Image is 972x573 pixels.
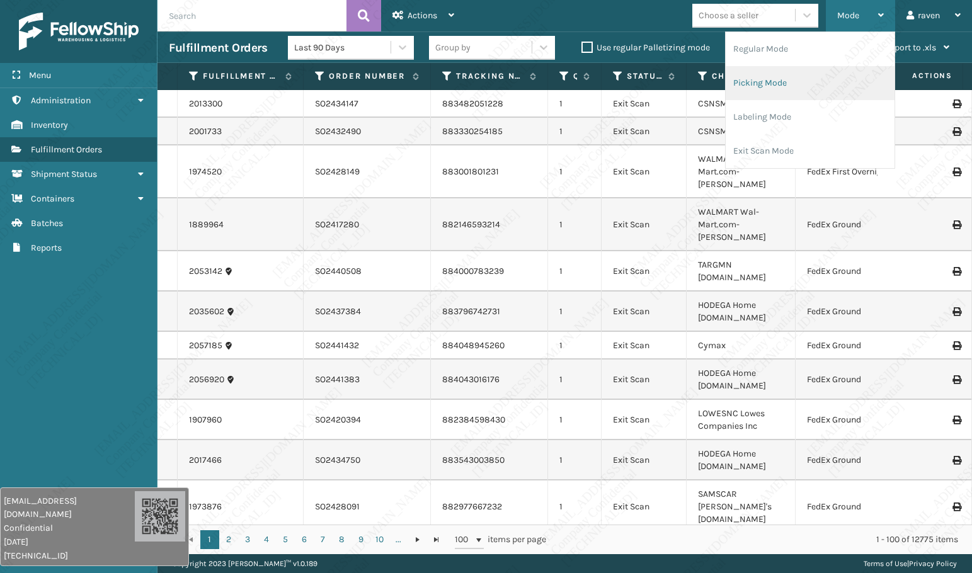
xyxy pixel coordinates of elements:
span: items per page [455,530,547,549]
a: Go to the next page [408,530,427,549]
td: SO2434147 [304,90,431,118]
td: 1 [548,145,602,198]
td: Exit Scan [602,440,687,480]
td: SO2441432 [304,332,431,360]
a: 10 [370,530,389,549]
span: Shipment Status [31,169,97,179]
a: ... [389,530,408,549]
label: Order Number [329,71,406,82]
a: 8 [333,530,352,549]
span: [EMAIL_ADDRESS][DOMAIN_NAME] [4,494,135,521]
div: Choose a seller [699,9,758,22]
label: Use regular Palletizing mode [581,42,710,53]
span: Mode [837,10,859,21]
i: Print Label [952,267,960,276]
label: Status [627,71,662,82]
td: SO2437384 [304,292,431,332]
td: HODEGA Home [DOMAIN_NAME] [687,292,796,332]
a: 2035602 [189,305,224,318]
td: FedEx Ground [796,480,916,533]
td: SO2420394 [304,400,431,440]
td: 1 [548,251,602,292]
a: Terms of Use [864,559,907,568]
a: 882977667232 [442,501,502,512]
td: SAMSCAR [PERSON_NAME]'s [DOMAIN_NAME] [687,480,796,533]
td: FedEx Ground [796,400,916,440]
td: Exit Scan [602,198,687,251]
i: Print Label [952,416,960,424]
i: Print Label [952,502,960,511]
a: 2013300 [189,98,222,110]
td: 1 [548,400,602,440]
td: FedEx Ground [796,332,916,360]
td: 1 [548,292,602,332]
a: 2056920 [189,373,224,386]
a: 2017466 [189,454,222,467]
td: TARGMN [DOMAIN_NAME] [687,251,796,292]
a: 1974520 [189,166,222,178]
td: SO2434750 [304,440,431,480]
td: Exit Scan [602,360,687,400]
div: Group by [435,41,471,54]
td: 1 [548,480,602,533]
td: Exit Scan [602,332,687,360]
a: 2001733 [189,125,222,138]
i: Print Label [952,307,960,316]
a: 883796742731 [442,306,500,317]
label: Quantity [573,71,577,82]
span: Actions [408,10,437,21]
td: FedEx Ground [796,198,916,251]
li: Picking Mode [726,66,895,100]
td: 1 [548,90,602,118]
i: Print Label [952,341,960,350]
a: 882146593214 [442,219,500,230]
td: FedEx Ground [796,440,916,480]
a: 9 [352,530,370,549]
td: CSNSMA Wayfair [687,118,796,145]
a: 1889964 [189,218,224,231]
td: SO2441383 [304,360,431,400]
div: | [864,554,957,573]
span: Go to the last page [432,535,442,545]
a: 884043016176 [442,374,500,385]
td: Exit Scan [602,292,687,332]
a: 5 [276,530,295,549]
i: Print Label [952,375,960,384]
a: 882384598430 [442,414,505,425]
a: 7 [314,530,333,549]
td: 1 [548,118,602,145]
td: Exit Scan [602,251,687,292]
a: 884048945260 [442,340,505,351]
a: 2 [219,530,238,549]
td: 1 [548,360,602,400]
a: 2057185 [189,339,222,352]
h3: Fulfillment Orders [169,40,267,55]
td: 1 [548,440,602,480]
td: SO2440508 [304,251,431,292]
a: 883001801231 [442,166,499,177]
div: Last 90 Days [294,41,392,54]
a: 884000783239 [442,266,504,276]
td: 1 [548,332,602,360]
span: Inventory [31,120,68,130]
a: Privacy Policy [909,559,957,568]
td: SO2432490 [304,118,431,145]
td: 1 [548,198,602,251]
td: WALMART Wal-Mart.com-[PERSON_NAME] [687,145,796,198]
p: Copyright 2023 [PERSON_NAME]™ v 1.0.189 [173,554,317,573]
span: Reports [31,242,62,253]
span: Batches [31,218,63,229]
td: HODEGA Home [DOMAIN_NAME] [687,360,796,400]
li: Regular Mode [726,32,895,66]
td: SO2417280 [304,198,431,251]
span: [TECHNICAL_ID] [4,549,135,562]
span: [DATE] [4,535,135,548]
a: 883330254185 [442,126,503,137]
label: Fulfillment Order Id [203,71,279,82]
a: 4 [257,530,276,549]
img: logo [19,13,139,50]
i: Print Label [952,167,960,176]
td: CSNSMA Wayfair [687,90,796,118]
td: FedEx Ground [796,360,916,400]
label: Tracking Number [456,71,523,82]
